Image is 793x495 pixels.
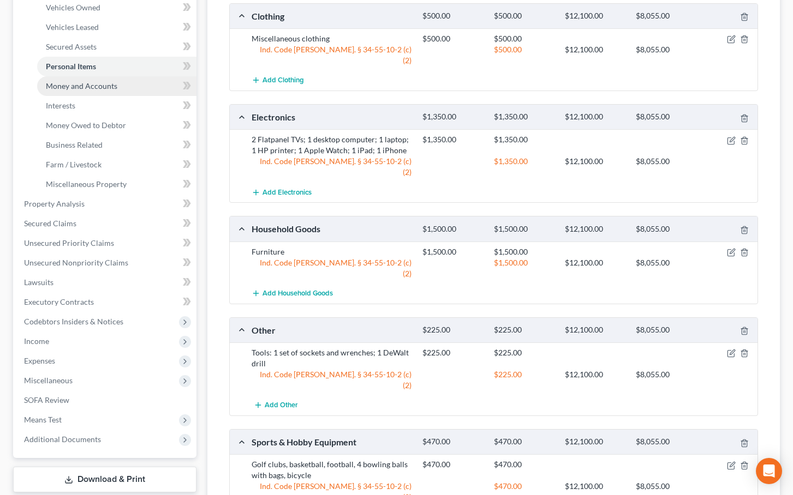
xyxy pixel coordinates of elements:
div: Ind. Code [PERSON_NAME]. § 34-55-10-2 (c)(2) [246,44,417,66]
div: $8,055.00 [630,112,701,122]
div: $8,055.00 [630,481,701,492]
div: $225.00 [417,325,488,335]
div: Ind. Code [PERSON_NAME]. § 34-55-10-2 (c)(2) [246,156,417,178]
button: Add Clothing [252,70,304,90]
span: Vehicles Owned [46,3,100,12]
div: $1,350.00 [488,156,559,167]
a: Business Related [37,135,196,155]
div: $12,100.00 [559,437,630,447]
div: $1,500.00 [417,224,488,234]
a: Personal Items [37,57,196,76]
span: Add Household Goods [263,289,333,298]
span: Income [24,336,49,346]
div: $12,100.00 [559,156,630,167]
a: Property Analysis [15,194,196,214]
div: $12,100.00 [559,11,630,21]
div: $1,350.00 [417,134,488,145]
div: $1,500.00 [488,224,559,234]
div: $500.00 [488,33,559,44]
div: $12,100.00 [559,325,630,335]
div: $225.00 [417,347,488,358]
span: Unsecured Nonpriority Claims [24,258,128,267]
span: SOFA Review [24,395,69,405]
div: $1,500.00 [417,246,488,257]
div: $470.00 [417,437,488,447]
span: Add Clothing [263,76,304,85]
div: $8,055.00 [630,156,701,167]
div: $12,100.00 [559,112,630,122]
span: Money and Accounts [46,81,117,90]
div: $12,100.00 [559,481,630,492]
div: $500.00 [417,11,488,21]
div: $470.00 [488,437,559,447]
div: $8,055.00 [630,224,701,234]
span: Business Related [46,140,103,149]
span: Miscellaneous [24,376,73,385]
span: Additional Documents [24,434,101,444]
div: $12,100.00 [559,257,630,268]
div: $470.00 [488,459,559,470]
a: Miscellaneous Property [37,174,196,194]
div: Electronics [246,111,417,123]
span: Add Electronics [263,188,312,197]
a: Money and Accounts [37,76,196,96]
div: $225.00 [488,347,559,358]
div: $8,055.00 [630,437,701,447]
span: Miscellaneous Property [46,179,127,189]
div: $1,350.00 [488,134,559,145]
div: 2 Flatpanel TVs; 1 desktop computer; 1 laptop; 1 HP printer; 1 Apple Watch; 1 iPad; 1 iPhone [246,134,417,156]
div: Sports & Hobby Equipment [246,436,417,448]
a: Unsecured Priority Claims [15,233,196,253]
div: $470.00 [488,481,559,492]
div: Furniture [246,246,417,257]
div: Tools: 1 set of sockets and wrenches; 1 DeWalt drill [246,347,417,369]
span: Add Other [265,401,298,410]
button: Add Other [252,395,300,415]
span: Codebtors Insiders & Notices [24,317,123,326]
a: SOFA Review [15,390,196,410]
span: Expenses [24,356,55,365]
div: $1,500.00 [488,257,559,268]
span: Secured Assets [46,42,97,51]
a: Unsecured Nonpriority Claims [15,253,196,273]
span: Secured Claims [24,219,76,228]
div: Other [246,324,417,336]
a: Vehicles Leased [37,17,196,37]
div: $12,100.00 [559,224,630,234]
a: Executory Contracts [15,292,196,312]
a: Interests [37,96,196,116]
div: $12,100.00 [559,44,630,55]
a: Money Owed to Debtor [37,116,196,135]
a: Lawsuits [15,273,196,292]
div: $500.00 [417,33,488,44]
span: Vehicles Leased [46,22,99,32]
div: $12,100.00 [559,369,630,380]
span: Farm / Livestock [46,160,102,169]
div: $8,055.00 [630,325,701,335]
a: Secured Claims [15,214,196,233]
a: Secured Assets [37,37,196,57]
span: Money Owed to Debtor [46,120,126,130]
div: $1,500.00 [488,246,559,257]
div: $8,055.00 [630,257,701,268]
span: Personal Items [46,62,96,71]
span: Means Test [24,415,62,424]
div: $225.00 [488,325,559,335]
span: Interests [46,101,75,110]
div: Golf clubs, basketball, football, 4 bowling balls with bags, bicycle [246,459,417,481]
div: $225.00 [488,369,559,380]
button: Add Household Goods [252,283,333,304]
span: Unsecured Priority Claims [24,238,114,247]
div: Household Goods [246,223,417,234]
button: Add Electronics [252,182,312,202]
div: $1,350.00 [488,112,559,122]
a: Farm / Livestock [37,155,196,174]
div: $500.00 [488,44,559,55]
div: Clothing [246,10,417,22]
span: Lawsuits [24,277,53,287]
div: $8,055.00 [630,11,701,21]
div: $8,055.00 [630,44,701,55]
span: Executory Contracts [24,297,94,306]
div: Open Intercom Messenger [756,458,782,484]
span: Property Analysis [24,199,85,208]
